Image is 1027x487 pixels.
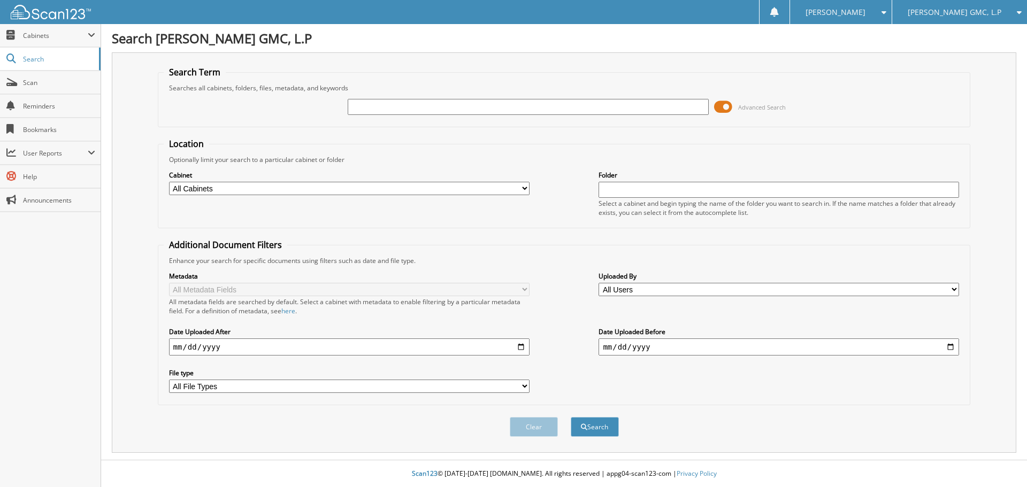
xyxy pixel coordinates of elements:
label: File type [169,368,530,377]
a: Privacy Policy [677,469,717,478]
button: Search [571,417,619,437]
legend: Search Term [164,66,226,78]
label: Metadata [169,272,530,281]
span: Advanced Search [738,103,786,111]
label: Date Uploaded After [169,327,530,336]
label: Date Uploaded Before [599,327,959,336]
div: Optionally limit your search to a particular cabinet or folder [164,155,965,164]
label: Uploaded By [599,272,959,281]
span: Scan123 [412,469,438,478]
span: [PERSON_NAME] GMC, L.P [908,9,1001,16]
span: Scan [23,78,95,87]
div: Enhance your search for specific documents using filters such as date and file type. [164,256,965,265]
span: [PERSON_NAME] [806,9,865,16]
h1: Search [PERSON_NAME] GMC, L.P [112,29,1016,47]
label: Folder [599,171,959,180]
input: end [599,338,959,355]
input: start [169,338,530,355]
a: here [281,306,295,315]
div: Searches all cabinets, folders, files, metadata, and keywords [164,83,965,92]
span: User Reports [23,149,88,158]
div: All metadata fields are searched by default. Select a cabinet with metadata to enable filtering b... [169,297,530,315]
span: Cabinets [23,31,88,40]
img: scan123-logo-white.svg [11,5,91,19]
div: Select a cabinet and begin typing the name of the folder you want to search in. If the name match... [599,199,959,217]
span: Search [23,55,94,64]
label: Cabinet [169,171,530,180]
button: Clear [510,417,558,437]
div: © [DATE]-[DATE] [DOMAIN_NAME]. All rights reserved | appg04-scan123-com | [101,461,1027,487]
legend: Location [164,138,209,150]
span: Announcements [23,196,95,205]
legend: Additional Document Filters [164,239,287,251]
span: Help [23,172,95,181]
span: Reminders [23,102,95,111]
span: Bookmarks [23,125,95,134]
